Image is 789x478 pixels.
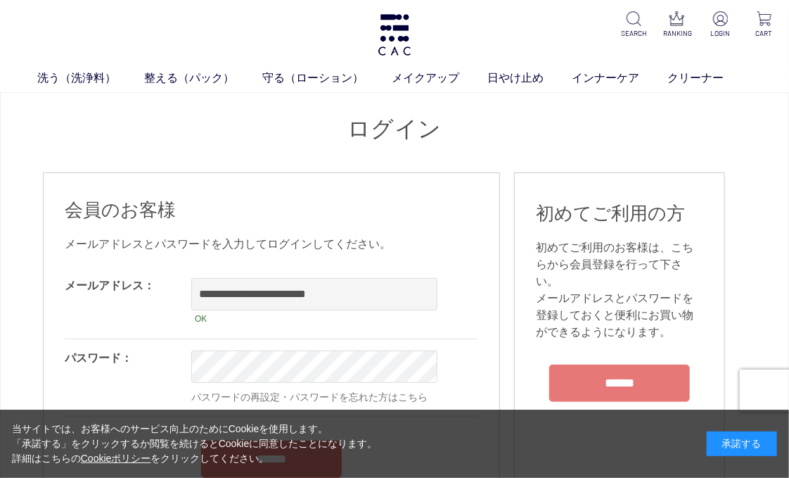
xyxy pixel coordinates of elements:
[37,70,144,87] a: 洗う（洗浄料）
[392,70,487,87] a: メイクアップ
[487,70,572,87] a: 日やけ止め
[262,70,392,87] a: 守る（ローション）
[65,352,132,364] label: パスワード：
[750,11,777,39] a: CART
[620,11,648,39] a: SEARCH
[750,28,777,39] p: CART
[536,239,703,341] div: 初めてご利用のお客様は、こちらから会員登録を行って下さい。 メールアドレスとパスワードを登録しておくと便利にお買い物ができるようになります。
[12,422,378,466] div: 当サイトでは、お客様へのサービス向上のためにCookieを使用します。 「承諾する」をクリックするか閲覧を続けるとCookieに同意したことになります。 詳細はこちらの をクリックしてください。
[376,14,413,56] img: logo
[81,453,151,464] a: Cookieポリシー
[663,28,691,39] p: RANKING
[663,11,691,39] a: RANKING
[667,70,752,87] a: クリーナー
[707,432,777,456] div: 承諾する
[65,279,155,291] label: メールアドレス：
[65,199,176,220] span: 会員のお客様
[43,114,746,144] h1: ログイン
[536,203,685,224] span: 初めてご利用の方
[707,28,734,39] p: LOGIN
[572,70,667,87] a: インナーケア
[191,310,437,327] div: OK
[620,28,648,39] p: SEARCH
[191,391,428,403] a: パスワードの再設定・パスワードを忘れた方はこちら
[144,70,262,87] a: 整える（パック）
[707,11,734,39] a: LOGIN
[65,236,478,253] div: メールアドレスとパスワードを入力してログインしてください。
